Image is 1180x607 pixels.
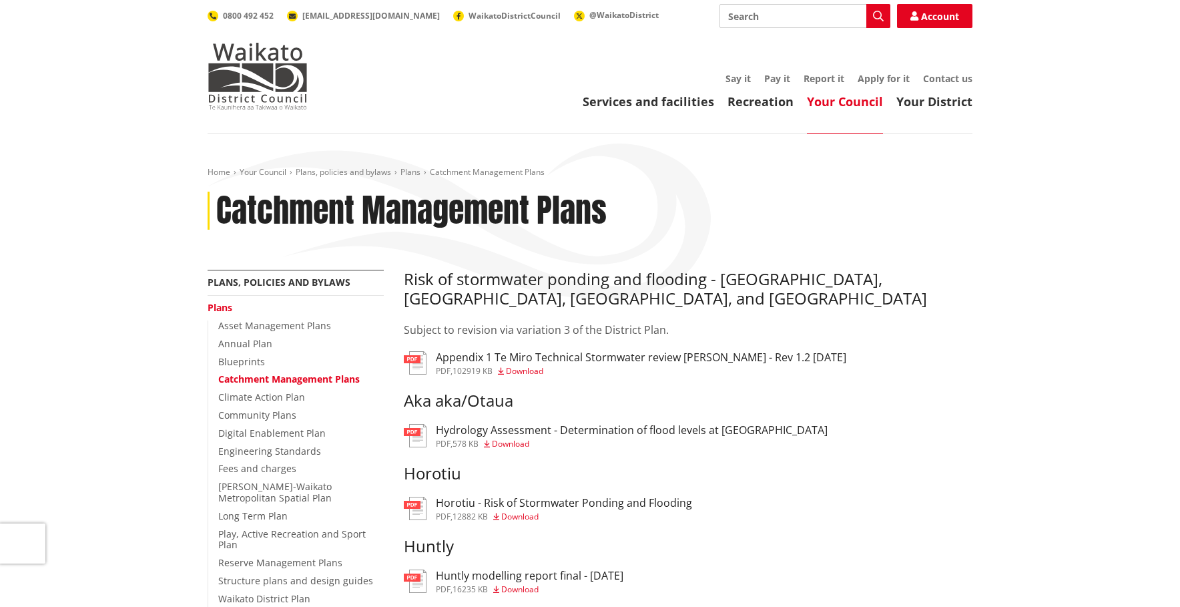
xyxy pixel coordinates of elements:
[218,528,366,552] a: Play, Active Recreation and Sport Plan
[589,9,659,21] span: @WaikatoDistrict
[436,511,451,522] span: pdf
[453,10,561,21] a: WaikatoDistrictCouncil
[218,391,305,403] a: Climate Action Plan
[436,351,846,364] h3: Appendix 1 Te Miro Technical Stormwater review [PERSON_NAME] - Rev 1.2 [DATE]
[302,10,440,21] span: [EMAIL_ADDRESS][DOMAIN_NAME]
[436,513,692,521] div: ,
[404,270,972,309] h3: Risk of stormwater ponding and flooding - [GEOGRAPHIC_DATA], [GEOGRAPHIC_DATA], [GEOGRAPHIC_DATA]...
[725,72,751,85] a: Say it
[469,10,561,21] span: WaikatoDistrictCouncil
[897,4,972,28] a: Account
[404,537,972,556] h3: Huntly
[506,365,543,377] span: Download
[404,424,828,448] a: Hydrology Assessment - Determination of flood levels at [GEOGRAPHIC_DATA] pdf,578 KB Download
[404,497,426,520] img: document-pdf.svg
[287,10,440,21] a: [EMAIL_ADDRESS][DOMAIN_NAME]
[208,166,230,178] a: Home
[453,511,488,522] span: 12882 KB
[208,276,350,288] a: Plans, policies and bylaws
[404,570,623,594] a: Huntly modelling report final - [DATE] pdf,16235 KB Download
[404,391,972,411] h3: Aka aka/Otaua
[218,319,331,332] a: Asset Management Plans
[436,497,692,510] h3: Horotiu - Risk of Stormwater Ponding and Flooding
[404,464,972,483] h3: Horotiu
[583,93,714,110] a: Services and facilities
[218,445,321,457] a: Engineering Standards
[208,167,972,178] nav: breadcrumb
[436,424,828,437] h3: Hydrology Assessment - Determination of flood levels at [GEOGRAPHIC_DATA]
[436,438,451,449] span: pdf
[764,72,790,85] a: Pay it
[400,166,420,178] a: Plans
[436,365,451,377] span: pdf
[453,584,488,595] span: 16235 KB
[223,10,274,21] span: 0800 492 452
[436,440,828,448] div: ,
[404,570,426,593] img: document-pdf.svg
[453,438,479,449] span: 578 KB
[574,9,659,21] a: @WaikatoDistrict
[404,351,846,375] a: Appendix 1 Te Miro Technical Stormwater review [PERSON_NAME] - Rev 1.2 [DATE] pdf,102919 KB Download
[430,166,545,178] span: Catchment Management Plans
[404,424,426,447] img: document-pdf.svg
[436,570,623,582] h3: Huntly modelling report final - [DATE]
[218,480,332,504] a: [PERSON_NAME]-Waikato Metropolitan Spatial Plan
[218,462,296,475] a: Fees and charges
[208,301,232,314] a: Plans
[208,43,308,110] img: Waikato District Council - Te Kaunihera aa Takiwaa o Waikato
[804,72,844,85] a: Report it
[436,586,623,594] div: ,
[218,592,310,605] a: Waikato District Plan
[1119,551,1167,599] iframe: Messenger Launcher
[501,584,539,595] span: Download
[896,93,972,110] a: Your District
[218,556,342,569] a: Reserve Management Plans
[404,497,692,521] a: Horotiu - Risk of Stormwater Ponding and Flooding pdf,12882 KB Download
[296,166,391,178] a: Plans, policies and bylaws
[436,367,846,375] div: ,
[492,438,529,449] span: Download
[240,166,286,178] a: Your Council
[727,93,794,110] a: Recreation
[218,427,326,439] a: Digital Enablement Plan
[453,365,493,377] span: 102919 KB
[218,574,373,587] a: Structure plans and design guides
[216,192,607,230] h1: Catchment Management Plans
[218,337,272,350] a: Annual Plan
[404,351,426,375] img: document-pdf.svg
[404,322,972,338] p: Subject to revision via variation 3 of the District Plan.
[218,409,296,421] a: Community Plans
[807,93,883,110] a: Your Council
[858,72,910,85] a: Apply for it
[208,10,274,21] a: 0800 492 452
[436,584,451,595] span: pdf
[923,72,972,85] a: Contact us
[218,510,288,522] a: Long Term Plan
[719,4,890,28] input: Search input
[218,373,360,385] a: Catchment Management Plans
[218,355,265,368] a: Blueprints
[501,511,539,522] span: Download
